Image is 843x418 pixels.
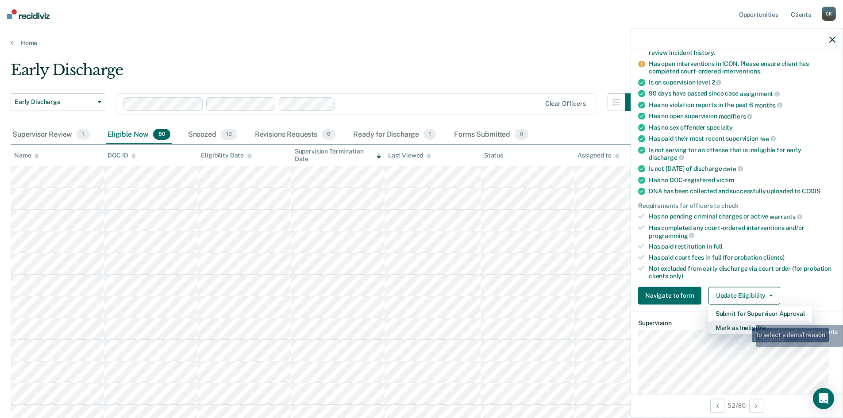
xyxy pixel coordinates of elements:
[649,154,684,161] span: discharge
[649,135,835,143] div: Has paid their most recent supervision
[11,125,92,145] div: Supervisor Review
[649,176,835,184] div: Has no DOC-registered
[484,152,503,159] div: Status
[221,129,237,140] span: 13
[153,129,170,140] span: 80
[351,125,438,145] div: Ready for Discharge
[201,152,252,159] div: Eligibility Date
[631,394,843,417] div: 52 / 80
[649,165,835,173] div: Is not [DATE] of discharge
[740,90,780,97] span: assignment
[515,129,528,140] span: 0
[770,213,802,220] span: warrants
[388,152,431,159] div: Last Viewed
[14,152,39,159] div: Name
[716,176,734,183] span: victim
[649,232,694,239] span: programming
[719,113,753,120] span: modifiers
[452,125,530,145] div: Forms Submitted
[708,287,780,304] button: Update Eligibility
[649,224,835,239] div: Has completed any court-ordered interventions and/or
[712,79,722,86] span: 2
[106,125,172,145] div: Eligible Now
[545,100,586,107] div: Clear officers
[649,146,835,161] div: Is not serving for an offense that is ineligible for early
[649,213,835,221] div: Has no pending criminal charges or active
[638,319,835,326] dt: Supervision
[295,148,381,163] div: Supervision Termination Date
[649,90,835,98] div: 90 days have passed since case
[186,125,239,145] div: Snoozed
[822,7,836,21] div: C K
[649,187,835,195] div: DNA has been collected and successfully uploaded to
[802,187,820,194] span: CODIS
[723,165,743,172] span: date
[7,9,50,19] img: Recidiviz
[649,265,835,280] div: Not excluded from early discharge via court order (for probation clients
[649,60,835,75] div: Has open interventions in ICON. Please ensure client has completed court-ordered interventions.
[649,101,835,109] div: Has no violation reports in the past 6
[760,135,776,142] span: fee
[638,287,701,304] button: Navigate to form
[649,254,835,261] div: Has paid court fees in full (for probation
[710,399,724,413] button: Previous Opportunity
[649,124,835,131] div: Has no sex offender
[707,124,733,131] span: specialty
[11,61,643,86] div: Early Discharge
[649,78,835,86] div: Is on supervision level
[15,98,94,106] span: Early Discharge
[749,399,763,413] button: Next Opportunity
[638,287,705,304] a: Navigate to form
[763,254,785,261] span: clients)
[322,129,335,140] span: 0
[423,129,436,140] span: 1
[708,306,812,320] button: Submit for Supervisor Approval
[253,125,337,145] div: Revisions Requests
[649,112,835,120] div: Has no open supervision
[708,320,812,334] button: Mark as Ineligible
[670,272,683,279] span: only)
[577,152,619,159] div: Assigned to
[813,388,834,409] div: Open Intercom Messenger
[108,152,136,159] div: DOC ID
[649,243,835,250] div: Has paid restitution in
[638,202,835,209] div: Requirements for officers to check
[77,129,89,140] span: 1
[754,101,782,108] span: months
[11,39,832,47] a: Home
[713,243,723,250] span: full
